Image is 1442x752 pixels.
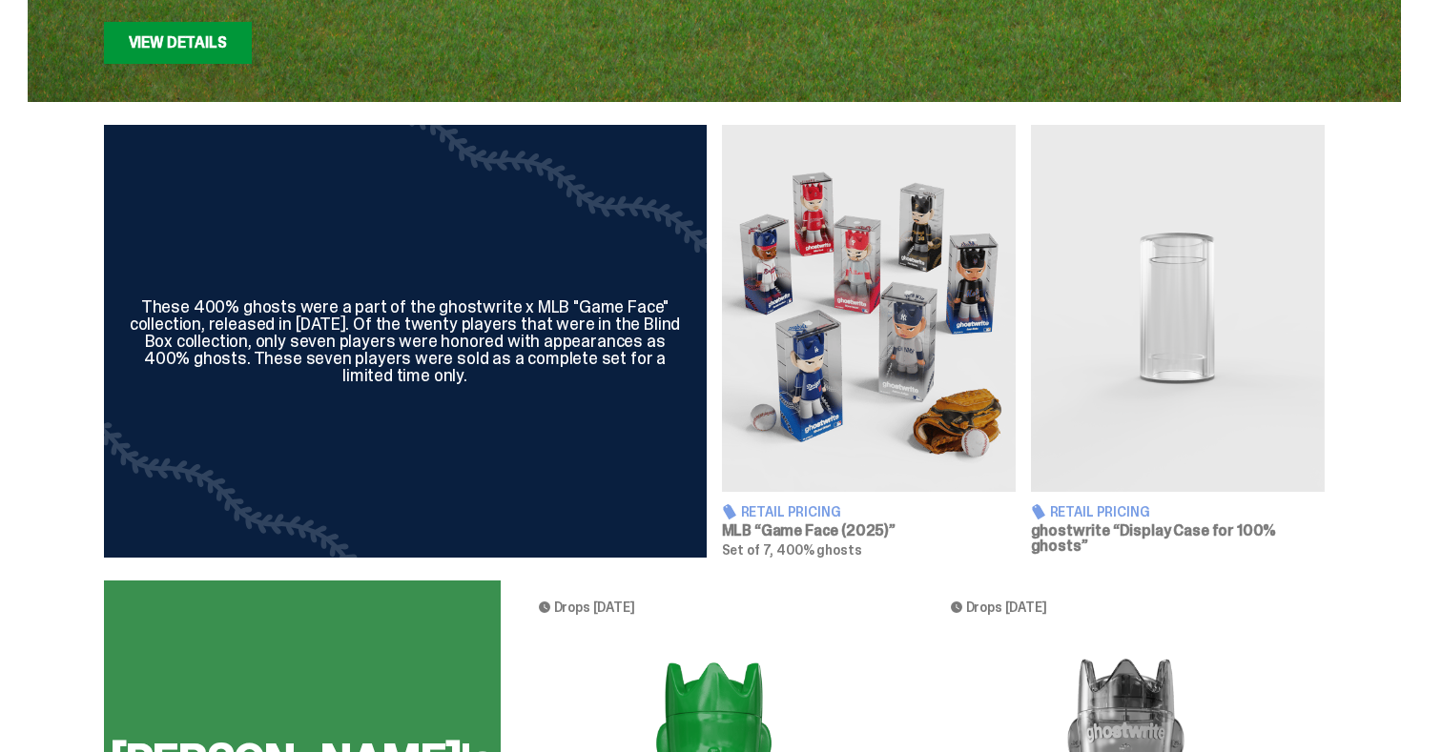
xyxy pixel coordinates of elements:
div: These 400% ghosts were a part of the ghostwrite x MLB "Game Face" collection, released in [DATE].... [127,298,684,384]
span: Set of 7, 400% ghosts [722,541,862,559]
h3: MLB “Game Face (2025)” [722,523,1016,539]
span: Drops [DATE] [554,600,635,615]
img: Game Face (2025) [722,125,1016,492]
a: View Details [104,22,252,64]
h3: ghostwrite “Display Case for 100% ghosts” [1031,523,1325,554]
a: Game Face (2025) Retail Pricing [722,125,1016,558]
span: Retail Pricing [1050,505,1150,518]
a: Display Case for 100% ghosts Retail Pricing [1031,125,1325,558]
img: Display Case for 100% ghosts [1031,125,1325,492]
span: Retail Pricing [741,505,841,518]
span: Drops [DATE] [966,600,1047,615]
